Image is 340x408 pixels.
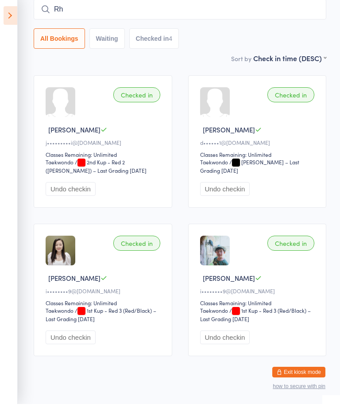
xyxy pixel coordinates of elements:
[46,240,75,269] img: image1694157638.png
[200,240,230,269] img: image1694157668.png
[113,91,160,106] div: Checked in
[231,58,251,67] label: Sort by
[200,303,317,311] div: Classes Remaining: Unlimited
[253,57,326,67] div: Check in time (DESC)
[46,155,163,162] div: Classes Remaining: Unlimited
[203,277,255,287] span: [PERSON_NAME]
[113,240,160,255] div: Checked in
[200,155,317,162] div: Classes Remaining: Unlimited
[46,186,96,200] button: Undo checkin
[200,162,299,178] span: / [PERSON_NAME] – Last Grading [DATE]
[48,277,100,287] span: [PERSON_NAME]
[34,3,326,23] input: Search
[46,311,73,318] div: Taekwondo
[46,334,96,348] button: Undo checkin
[267,91,314,106] div: Checked in
[272,371,325,381] button: Exit kiosk mode
[89,32,125,53] button: Waiting
[46,143,163,150] div: j•••••••••i@[DOMAIN_NAME]
[46,291,163,299] div: i••••••••9@[DOMAIN_NAME]
[267,240,314,255] div: Checked in
[203,129,255,138] span: [PERSON_NAME]
[129,32,179,53] button: Checked in4
[200,291,317,299] div: i••••••••9@[DOMAIN_NAME]
[273,387,325,393] button: how to secure with pin
[200,311,228,318] div: Taekwondo
[200,143,317,150] div: d••••••1@[DOMAIN_NAME]
[34,32,85,53] button: All Bookings
[200,311,311,326] span: / 1st Kup - Red 3 (Red/Black) – Last Grading [DATE]
[200,334,250,348] button: Undo checkin
[46,311,156,326] span: / 1st Kup - Red 3 (Red/Black) – Last Grading [DATE]
[48,129,100,138] span: [PERSON_NAME]
[46,162,147,178] span: / 2nd Kup - Red 2 ([PERSON_NAME]) – Last Grading [DATE]
[46,303,163,311] div: Classes Remaining: Unlimited
[200,186,250,200] button: Undo checkin
[200,162,228,170] div: Taekwondo
[46,162,73,170] div: Taekwondo
[169,39,172,46] div: 4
